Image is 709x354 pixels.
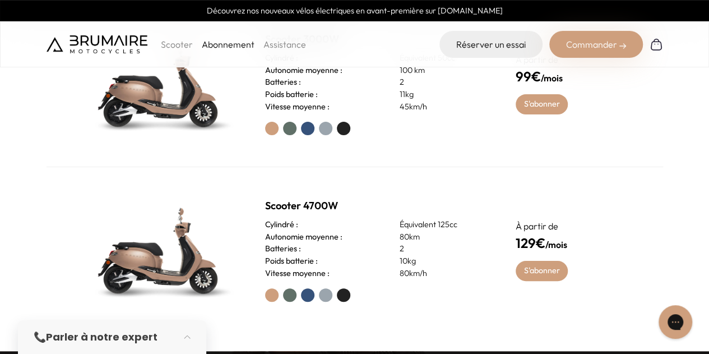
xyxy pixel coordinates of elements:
[82,194,239,306] img: Scooter Brumaire vert
[265,243,301,255] h3: Batteries :
[516,219,627,233] p: À partir de
[265,101,330,113] h3: Vitesse moyenne :
[650,38,663,51] img: Panier
[82,27,239,140] img: Scooter Brumaire vert
[265,198,489,214] h2: Scooter 4700W
[265,219,298,231] h3: Cylindré :
[516,235,545,251] span: 129€
[653,301,698,343] iframe: Gorgias live chat messenger
[516,66,627,86] h4: /mois
[399,101,488,113] p: 45km/h
[516,261,568,281] a: S'abonner
[263,39,306,50] a: Assistance
[399,231,488,243] p: 80km
[47,35,147,53] img: Brumaire Motocycles
[265,76,301,89] h3: Batteries :
[399,219,488,231] p: Équivalent 125cc
[265,65,342,77] h3: Autonomie moyenne :
[516,94,568,114] a: S'abonner
[619,43,626,49] img: right-arrow-2.png
[202,39,254,50] a: Abonnement
[265,89,318,101] h3: Poids batterie :
[265,268,330,280] h3: Vitesse moyenne :
[399,268,488,280] p: 80km/h
[549,31,643,58] div: Commander
[399,243,488,255] p: 2
[439,31,543,58] a: Réserver un essai
[516,68,541,85] span: 99€
[265,255,318,268] h3: Poids batterie :
[516,233,627,253] h4: /mois
[161,38,193,51] p: Scooter
[399,65,488,77] p: 100 km
[265,231,342,243] h3: Autonomie moyenne :
[399,89,488,101] p: 11kg
[399,255,488,268] p: 10kg
[399,76,488,89] p: 2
